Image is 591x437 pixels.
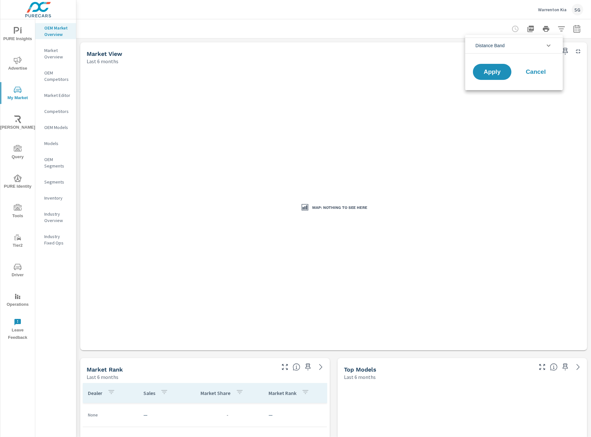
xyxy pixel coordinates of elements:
[517,64,555,80] button: Cancel
[473,64,511,80] button: Apply
[465,35,563,56] ul: filter options
[475,38,505,53] span: Distance Band
[523,69,549,75] span: Cancel
[479,69,505,75] span: Apply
